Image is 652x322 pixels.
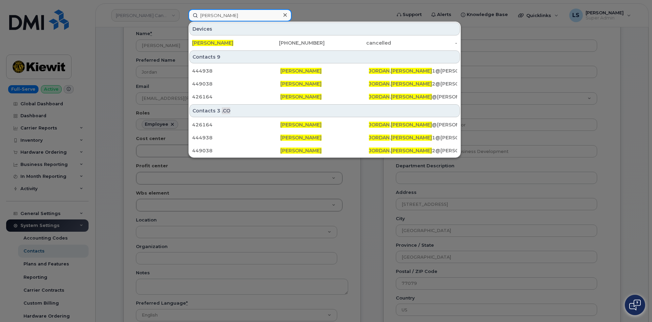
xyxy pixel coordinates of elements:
div: 449038 [192,147,280,154]
span: JORDAN [369,135,390,141]
a: [PERSON_NAME][PHONE_NUMBER]cancelled- [189,37,460,49]
span: JORDAN [369,148,390,154]
span: [PERSON_NAME] [280,135,322,141]
span: [PERSON_NAME] [280,94,322,100]
div: 444938 [192,67,280,74]
div: . 1@[PERSON_NAME][DOMAIN_NAME] [369,67,457,74]
span: [PERSON_NAME] [280,81,322,87]
span: [PERSON_NAME] [391,81,432,87]
a: 444938[PERSON_NAME]JORDAN.[PERSON_NAME]1@[PERSON_NAME][DOMAIN_NAME] [189,132,460,144]
span: [PERSON_NAME] [391,68,432,74]
span: [PERSON_NAME] [391,122,432,128]
img: Open chat [629,300,641,310]
span: [PERSON_NAME] [192,40,233,46]
div: . 2@[PERSON_NAME][DOMAIN_NAME] [369,147,457,154]
div: 426164 [192,121,280,128]
span: [PERSON_NAME] [391,94,432,100]
span: JORDAN [369,122,390,128]
a: 444938[PERSON_NAME]JORDAN.[PERSON_NAME]1@[PERSON_NAME][DOMAIN_NAME] [189,65,460,77]
div: . 1@[PERSON_NAME][DOMAIN_NAME] [369,134,457,141]
a: 449038[PERSON_NAME]JORDAN.[PERSON_NAME]2@[PERSON_NAME][DOMAIN_NAME] [189,144,460,157]
div: 444938 [192,134,280,141]
div: - [391,40,457,46]
div: . @[PERSON_NAME][DOMAIN_NAME] [369,121,457,128]
a: 449038[PERSON_NAME]JORDAN.[PERSON_NAME]2@[PERSON_NAME][DOMAIN_NAME] [189,78,460,90]
div: Devices [189,22,460,35]
span: [PERSON_NAME] [391,148,432,154]
a: 426164[PERSON_NAME]JORDAN.[PERSON_NAME]@[PERSON_NAME][DOMAIN_NAME] [189,91,460,103]
div: 449038 [192,80,280,87]
div: . 2@[PERSON_NAME][DOMAIN_NAME] [369,80,457,87]
input: Find something... [188,9,292,21]
span: [PERSON_NAME] [280,68,322,74]
div: Contacts [189,104,460,117]
a: 426164[PERSON_NAME]JORDAN.[PERSON_NAME]@[PERSON_NAME][DOMAIN_NAME] [189,119,460,131]
span: JORDAN [369,94,390,100]
div: cancelled [325,40,391,46]
span: JORDAN [369,81,390,87]
div: . @[PERSON_NAME][DOMAIN_NAME] [369,93,457,100]
div: Contacts [189,50,460,63]
div: [PHONE_NUMBER] [259,40,325,46]
span: [PERSON_NAME] [280,148,322,154]
div: 426164 [192,93,280,100]
span: .CO [222,107,230,114]
span: JORDAN [369,68,390,74]
span: 9 [217,53,220,60]
span: [PERSON_NAME] [280,122,322,128]
span: 3 [217,107,220,114]
span: [PERSON_NAME] [391,135,432,141]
